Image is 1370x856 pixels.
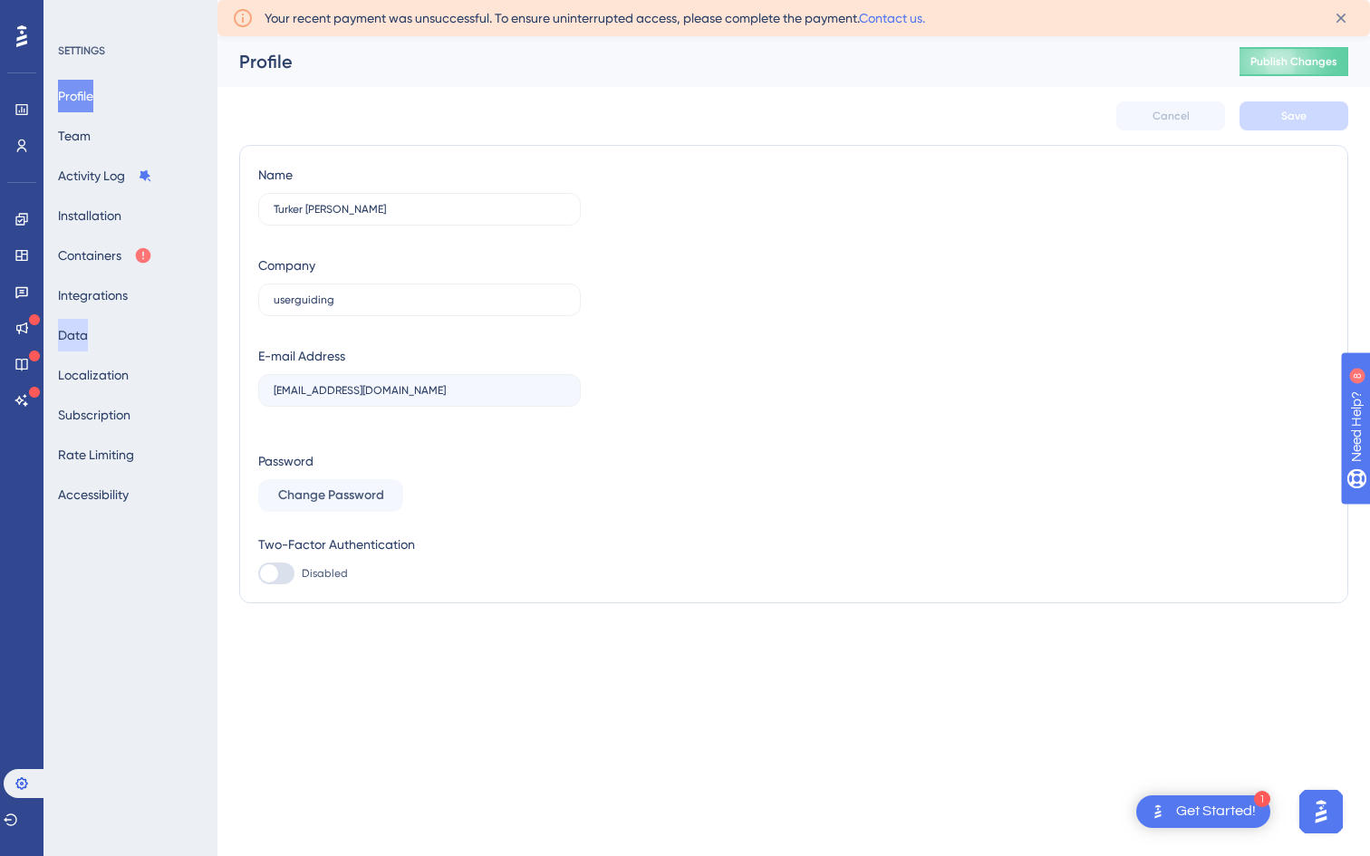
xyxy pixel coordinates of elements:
button: Activity Log [58,159,152,192]
input: Company Name [274,293,565,306]
div: E-mail Address [258,345,345,367]
button: Data [58,319,88,351]
button: Team [58,120,91,152]
div: Profile [239,49,1194,74]
span: Save [1281,109,1307,123]
input: Name Surname [274,203,565,216]
input: E-mail Address [274,384,565,397]
button: Localization [58,359,129,391]
iframe: UserGuiding AI Assistant Launcher [1294,784,1348,839]
div: SETTINGS [58,43,205,58]
span: Need Help? [43,5,113,26]
div: 1 [1254,791,1270,807]
span: Your recent payment was unsuccessful. To ensure uninterrupted access, please complete the payment. [265,7,925,29]
button: Profile [58,80,93,112]
img: launcher-image-alternative-text [1147,801,1169,822]
a: Contact us. [859,11,925,25]
button: Containers [58,239,152,272]
div: 8 [126,9,131,24]
div: Password [258,450,581,472]
div: Open Get Started! checklist, remaining modules: 1 [1136,795,1270,828]
span: Disabled [302,566,348,581]
button: Accessibility [58,478,129,511]
span: Cancel [1153,109,1190,123]
button: Save [1240,101,1348,130]
button: Subscription [58,399,130,431]
button: Integrations [58,279,128,312]
button: Publish Changes [1240,47,1348,76]
button: Cancel [1116,101,1225,130]
div: Get Started! [1176,802,1256,822]
button: Installation [58,199,121,232]
button: Rate Limiting [58,438,134,471]
div: Company [258,255,315,276]
div: Two-Factor Authentication [258,534,581,555]
div: Name [258,164,293,186]
button: Change Password [258,479,403,512]
span: Publish Changes [1250,54,1337,69]
span: Change Password [278,485,384,506]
